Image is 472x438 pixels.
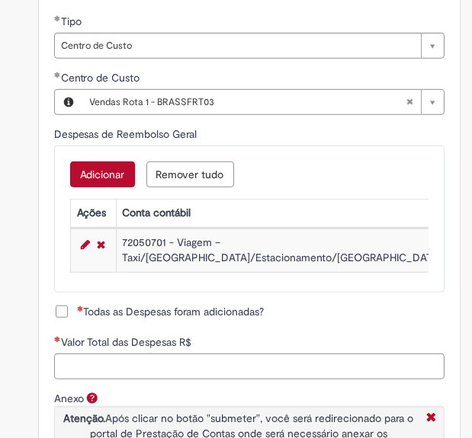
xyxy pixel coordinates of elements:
th: Conta contábil [116,200,448,228]
span: Obrigatório Preenchido [54,72,61,78]
span: Ajuda para Anexo [84,392,102,404]
i: Fechar More information Por anexo [422,411,440,427]
span: Obrigatório Preenchido [54,15,61,21]
a: Remover linha 1 [94,235,110,254]
button: Centro de Custo, Visualizar este registro Vendas Rota 1 - BRASSFRT03 [55,90,82,114]
span: Vendas Rota 1 - BRASSFRT03 [90,90,406,114]
span: Todas as Despesas foram adicionadas? [77,304,265,319]
span: Despesas de Reembolso Geral [54,127,201,141]
input: Valor Total das Despesas R$ [54,353,445,379]
button: Add a row for Despesas de Reembolso Geral [70,161,135,187]
a: Editar Linha 1 [77,235,94,254]
span: Necessários [54,336,61,342]
label: Anexo [54,392,84,405]
span: Necessários [77,305,84,312]
span: Valor Total das Despesas R$ [61,335,195,349]
button: Remove all rows for Despesas de Reembolso Geral [146,161,234,187]
abbr: Limpar campo Centro de Custo [398,90,421,114]
span: Tipo [61,14,85,28]
td: 72050701 - Viagem – Taxi/[GEOGRAPHIC_DATA]/Estacionamento/[GEOGRAPHIC_DATA] [116,229,448,272]
span: Centro de Custo [61,71,143,85]
span: Centro de Custo [61,34,413,58]
a: Vendas Rota 1 - BRASSFRT03Limpar campo Centro de Custo [82,90,444,114]
strong: Atenção. [63,411,105,425]
th: Ações [70,200,116,228]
